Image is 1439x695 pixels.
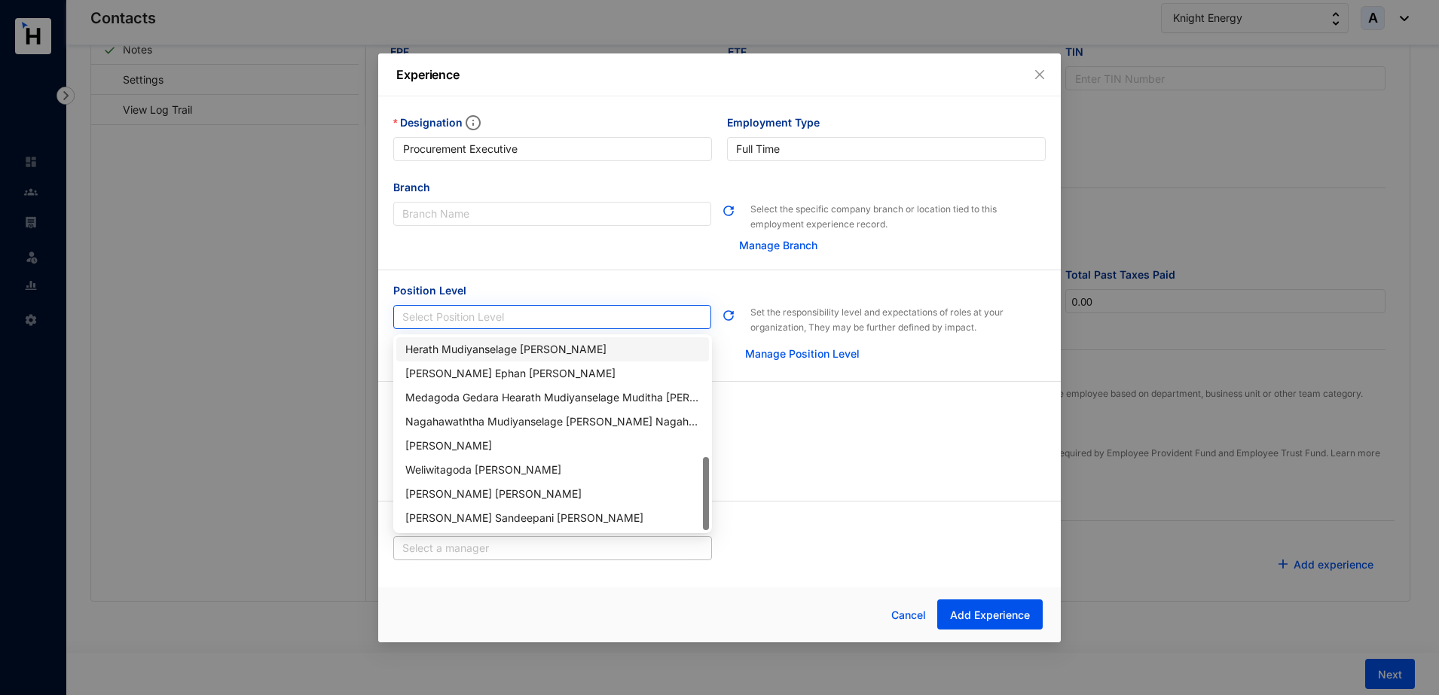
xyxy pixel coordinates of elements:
button: Close [1031,66,1048,83]
span: close [1034,69,1046,81]
input: Branch [402,203,702,225]
label: Designation [393,114,491,131]
div: Medagoda Gedara Hearath Mudiyanselage Muditha [PERSON_NAME] [405,389,700,406]
label: Position Level [393,282,477,299]
p: Select the specific company branch or location tied to this employment experience record. [750,179,1046,232]
div: Medagoda Gedara Hearath Mudiyanselage Muditha Prasanna Medagoda [396,386,709,410]
p: Set the responsibility level and expectations of roles at your organization, They may be further ... [750,282,1046,335]
p: Experience [396,66,1043,84]
span: Full Time [736,138,1037,160]
a: Manage Position Level [745,347,860,360]
span: Cancel [891,607,926,623]
button: Add Experience [937,599,1043,629]
span: Add Experience [950,608,1030,623]
button: Manage Position Level [738,339,860,369]
div: [PERSON_NAME] Sandeepani [PERSON_NAME] [405,510,700,526]
img: info.ad751165ce926853d1d36026adaaebbf.svg [466,115,481,130]
a: Manage Branch [739,239,817,251]
button: Cancel [880,600,937,630]
div: [PERSON_NAME] [405,437,700,454]
label: Branch [393,179,441,196]
img: refresh.b68668e54cb7347e6ac91cb2cb09fc4e.svg [722,204,735,218]
div: Nagahawaththa Mudiyanselage [PERSON_NAME] Nagahawaththa [405,413,700,430]
div: Nagahawaththa Mudiyanselage Yasodha Priyadarshani Nagahawaththa [396,410,709,434]
input: Position Level [402,306,702,328]
div: Sahayanathan Ephan Boho Culas [396,361,709,386]
div: Herath Mudiyanselage [PERSON_NAME] [405,341,700,358]
div: Liyana Arachchige Hansi Sandeepani Perera [396,506,709,530]
div: Herath Mudiyanselage Kavindu Geethanjana Bandara [396,337,709,361]
label: Employment Type [727,114,830,131]
div: Weliwitagoda Irosh Dhanushka Wimaladharma [396,458,709,482]
div: [PERSON_NAME] Ephan [PERSON_NAME] [405,365,700,382]
input: Designation [393,137,712,161]
button: Manage Branch [721,233,829,258]
div: Yatakalanage Maleesha Irudini Fernando [396,434,709,458]
img: refresh.b68668e54cb7347e6ac91cb2cb09fc4e.svg [722,309,735,322]
div: Weliwitagoda [PERSON_NAME] [405,462,700,478]
div: Shiran Marlon Gerard Cooray [396,482,709,506]
div: [PERSON_NAME] [PERSON_NAME] [405,486,700,502]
